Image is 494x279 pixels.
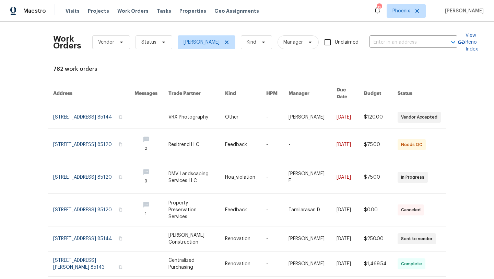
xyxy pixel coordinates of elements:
[179,8,206,14] span: Properties
[98,39,114,46] span: Vendor
[457,32,478,53] a: View Reno Index
[129,81,163,106] th: Messages
[220,81,261,106] th: Kind
[369,37,438,48] input: Enter in an address
[117,114,123,120] button: Copy Address
[377,4,381,11] div: 33
[117,264,123,270] button: Copy Address
[157,9,171,13] span: Tasks
[163,194,220,226] td: Property Preservation Services
[141,39,156,46] span: Status
[261,252,283,277] td: -
[163,226,220,252] td: [PERSON_NAME] Construction
[163,129,220,161] td: Resitrend LLC
[261,161,283,194] td: -
[220,194,261,226] td: Feedback
[53,66,441,72] div: 782 work orders
[283,106,331,129] td: [PERSON_NAME]
[117,174,123,180] button: Copy Address
[283,194,331,226] td: Tamilarasan D
[220,252,261,277] td: Renovation
[53,35,81,49] h2: Work Orders
[88,8,109,14] span: Projects
[261,226,283,252] td: -
[66,8,80,14] span: Visits
[163,252,220,277] td: Centralized Purchasing
[283,129,331,161] td: -
[283,39,303,46] span: Manager
[261,81,283,106] th: HPM
[448,37,458,47] button: Open
[163,106,220,129] td: VRX Photography
[442,8,484,14] span: [PERSON_NAME]
[261,129,283,161] td: -
[117,8,149,14] span: Work Orders
[261,194,283,226] td: -
[220,161,261,194] td: Hoa_violation
[163,161,220,194] td: DMV Landscaping Services LLC
[247,39,256,46] span: Kind
[220,226,261,252] td: Renovation
[117,141,123,147] button: Copy Address
[283,226,331,252] td: [PERSON_NAME]
[283,81,331,106] th: Manager
[261,106,283,129] td: -
[335,39,358,46] span: Unclaimed
[283,161,331,194] td: [PERSON_NAME] E
[163,81,220,106] th: Trade Partner
[117,235,123,242] button: Copy Address
[23,8,46,14] span: Maestro
[283,252,331,277] td: [PERSON_NAME]
[220,129,261,161] td: Feedback
[48,81,129,106] th: Address
[331,81,358,106] th: Due Date
[220,106,261,129] td: Other
[392,81,446,106] th: Status
[214,8,259,14] span: Geo Assignments
[358,81,392,106] th: Budget
[392,8,410,14] span: Phoenix
[184,39,220,46] span: [PERSON_NAME]
[117,207,123,213] button: Copy Address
